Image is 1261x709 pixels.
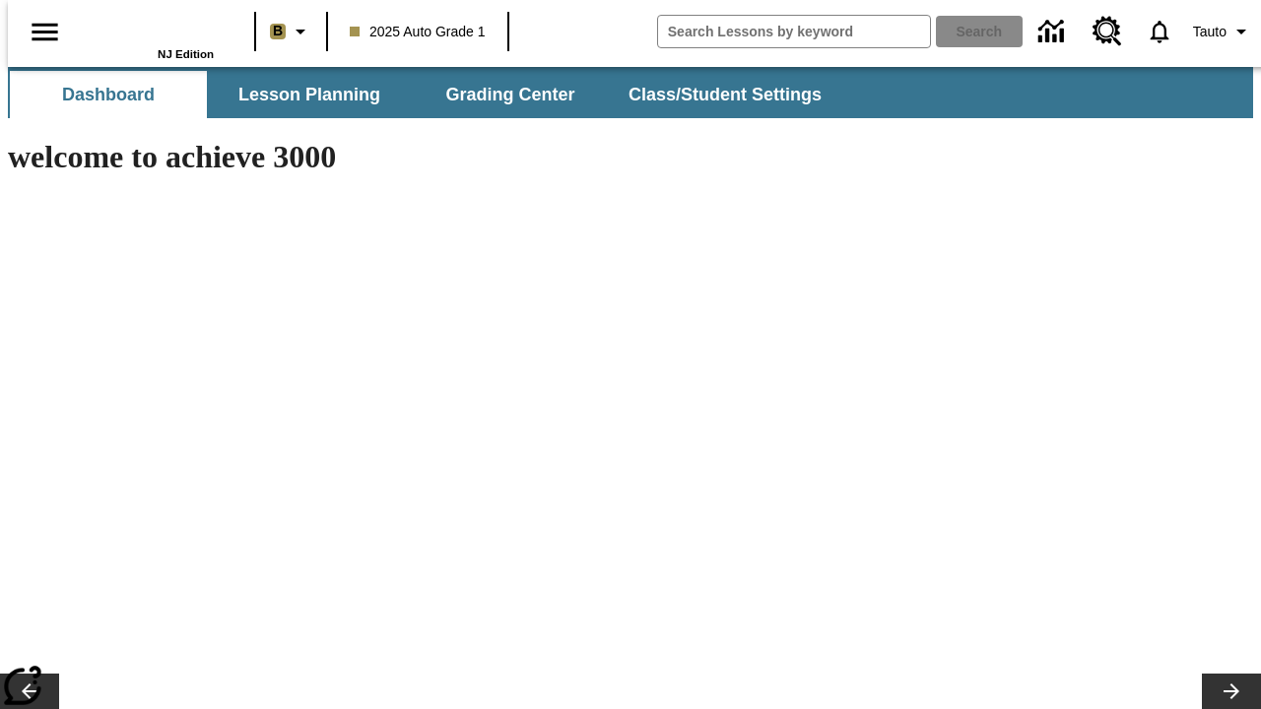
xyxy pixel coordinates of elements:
[350,22,486,42] span: 2025 Auto Grade 1
[629,84,822,106] span: Class/Student Settings
[16,3,74,61] button: Open side menu
[1202,674,1261,709] button: Lesson carousel, Next
[1134,6,1185,57] a: Notifications
[262,14,320,49] button: Boost Class color is light brown. Change class color
[273,19,283,43] span: B
[658,16,930,47] input: search field
[1081,5,1134,58] a: Resource Center, Will open in new tab
[86,7,214,60] div: Home
[158,48,214,60] span: NJ Edition
[613,71,837,118] button: Class/Student Settings
[1193,22,1227,42] span: Tauto
[1027,5,1081,59] a: Data Center
[211,71,408,118] button: Lesson Planning
[62,84,155,106] span: Dashboard
[445,84,574,106] span: Grading Center
[412,71,609,118] button: Grading Center
[10,71,207,118] button: Dashboard
[8,71,839,118] div: SubNavbar
[8,67,1253,118] div: SubNavbar
[1185,14,1261,49] button: Profile/Settings
[238,84,380,106] span: Lesson Planning
[86,9,214,48] a: Home
[8,139,859,175] h1: welcome to achieve 3000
